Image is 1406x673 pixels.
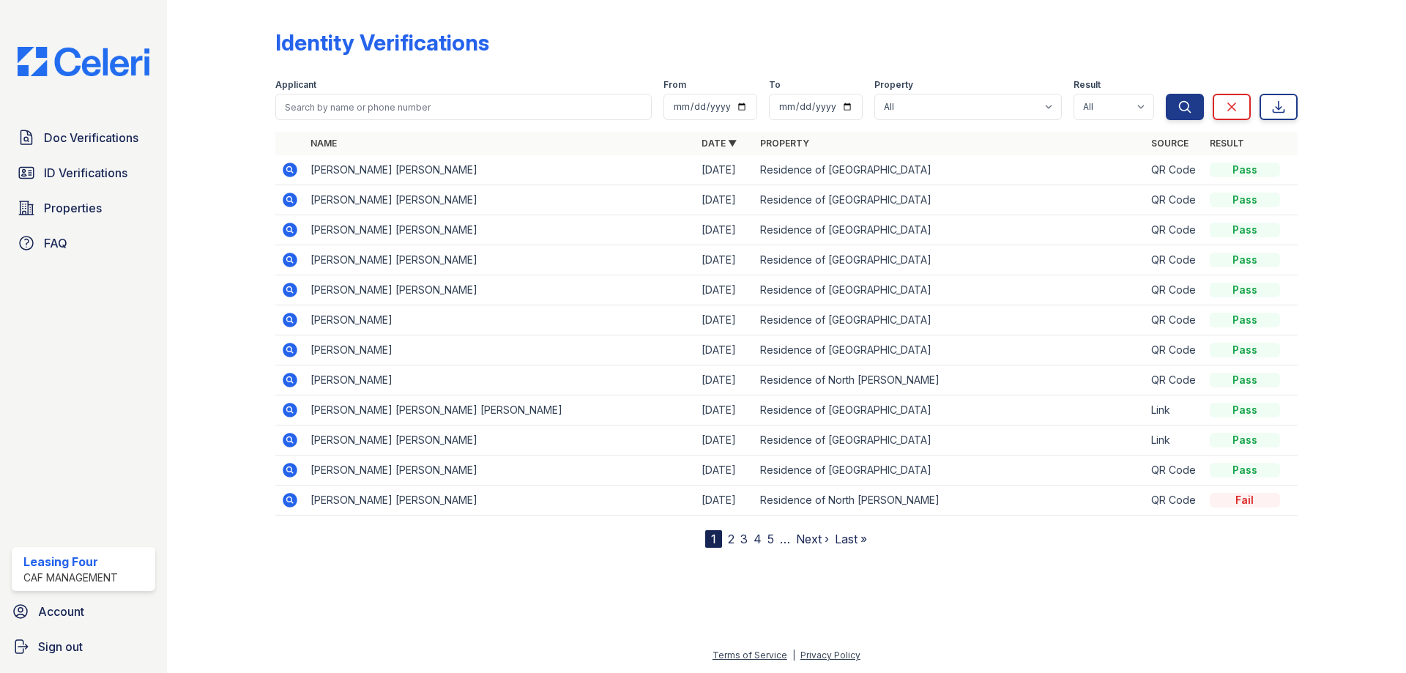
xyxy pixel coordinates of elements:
td: Residence of [GEOGRAPHIC_DATA] [754,245,1145,275]
td: Residence of [GEOGRAPHIC_DATA] [754,425,1145,456]
a: Property [760,138,809,149]
a: 3 [740,532,748,546]
td: [PERSON_NAME] [305,365,696,395]
div: Pass [1210,343,1280,357]
td: Residence of [GEOGRAPHIC_DATA] [754,155,1145,185]
td: [PERSON_NAME] [PERSON_NAME] [305,425,696,456]
a: Source [1151,138,1189,149]
td: [PERSON_NAME] [PERSON_NAME] [305,185,696,215]
div: Pass [1210,193,1280,207]
a: Next › [796,532,829,546]
td: Residence of North [PERSON_NAME] [754,365,1145,395]
td: Residence of [GEOGRAPHIC_DATA] [754,275,1145,305]
td: [PERSON_NAME] [PERSON_NAME] [305,275,696,305]
a: Doc Verifications [12,123,155,152]
label: To [769,79,781,91]
td: Residence of [GEOGRAPHIC_DATA] [754,185,1145,215]
span: … [780,530,790,548]
td: QR Code [1145,486,1204,516]
td: [DATE] [696,425,754,456]
a: ID Verifications [12,158,155,187]
td: QR Code [1145,365,1204,395]
td: [PERSON_NAME] [PERSON_NAME] [PERSON_NAME] [305,395,696,425]
td: [DATE] [696,215,754,245]
a: Sign out [6,632,161,661]
div: Fail [1210,493,1280,507]
td: Residence of [GEOGRAPHIC_DATA] [754,335,1145,365]
span: Doc Verifications [44,129,138,146]
td: Residence of [GEOGRAPHIC_DATA] [754,395,1145,425]
a: 2 [728,532,734,546]
td: [DATE] [696,365,754,395]
td: [PERSON_NAME] [PERSON_NAME] [305,245,696,275]
td: QR Code [1145,335,1204,365]
td: [DATE] [696,305,754,335]
td: [DATE] [696,456,754,486]
span: Account [38,603,84,620]
div: Pass [1210,163,1280,177]
td: [DATE] [696,275,754,305]
td: [DATE] [696,245,754,275]
a: Last » [835,532,867,546]
div: 1 [705,530,722,548]
input: Search by name or phone number [275,94,652,120]
a: FAQ [12,228,155,258]
td: [DATE] [696,185,754,215]
td: Residence of [GEOGRAPHIC_DATA] [754,305,1145,335]
span: ID Verifications [44,164,127,182]
label: Property [874,79,913,91]
div: Pass [1210,433,1280,447]
label: Result [1074,79,1101,91]
div: Pass [1210,313,1280,327]
td: Link [1145,425,1204,456]
a: Name [310,138,337,149]
div: Pass [1210,283,1280,297]
div: Pass [1210,463,1280,477]
a: Properties [12,193,155,223]
td: [DATE] [696,155,754,185]
div: CAF Management [23,570,118,585]
a: 4 [754,532,762,546]
div: Pass [1210,253,1280,267]
div: | [792,650,795,661]
td: [DATE] [696,486,754,516]
td: [PERSON_NAME] [PERSON_NAME] [305,215,696,245]
td: [PERSON_NAME] [PERSON_NAME] [305,456,696,486]
td: [PERSON_NAME] [PERSON_NAME] [305,486,696,516]
td: [PERSON_NAME] [305,335,696,365]
span: Sign out [38,638,83,655]
td: QR Code [1145,185,1204,215]
a: 5 [767,532,774,546]
td: Residence of [GEOGRAPHIC_DATA] [754,456,1145,486]
td: QR Code [1145,456,1204,486]
td: QR Code [1145,275,1204,305]
td: QR Code [1145,245,1204,275]
span: Properties [44,199,102,217]
td: [PERSON_NAME] [305,305,696,335]
td: [DATE] [696,335,754,365]
a: Terms of Service [713,650,787,661]
div: Leasing Four [23,553,118,570]
a: Account [6,597,161,626]
div: Pass [1210,403,1280,417]
td: Link [1145,395,1204,425]
td: QR Code [1145,215,1204,245]
td: [DATE] [696,395,754,425]
div: Pass [1210,223,1280,237]
label: From [663,79,686,91]
td: Residence of [GEOGRAPHIC_DATA] [754,215,1145,245]
a: Result [1210,138,1244,149]
span: FAQ [44,234,67,252]
a: Privacy Policy [800,650,860,661]
td: QR Code [1145,305,1204,335]
img: CE_Logo_Blue-a8612792a0a2168367f1c8372b55b34899dd931a85d93a1a3d3e32e68fde9ad4.png [6,47,161,76]
label: Applicant [275,79,316,91]
td: Residence of North [PERSON_NAME] [754,486,1145,516]
div: Pass [1210,373,1280,387]
td: QR Code [1145,155,1204,185]
a: Date ▼ [702,138,737,149]
div: Identity Verifications [275,29,489,56]
td: [PERSON_NAME] [PERSON_NAME] [305,155,696,185]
